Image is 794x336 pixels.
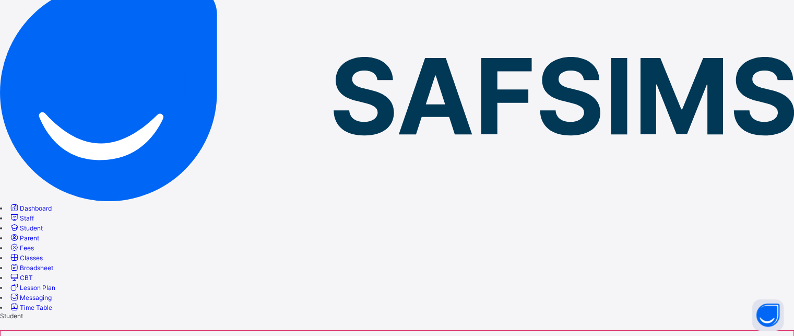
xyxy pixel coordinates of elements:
span: Parent [20,234,39,242]
a: Broadsheet [9,264,53,272]
span: Lesson Plan [20,284,55,292]
a: Time Table [9,304,52,311]
a: Lesson Plan [9,284,55,292]
span: Broadsheet [20,264,53,272]
a: Student [9,224,43,232]
span: Staff [20,214,34,222]
a: Dashboard [9,204,52,212]
a: Parent [9,234,39,242]
a: Staff [9,214,34,222]
a: Fees [9,244,34,252]
span: Messaging [20,294,52,302]
span: Student [20,224,43,232]
a: Messaging [9,294,52,302]
a: Classes [9,254,43,262]
span: Dashboard [20,204,52,212]
span: Fees [20,244,34,252]
span: Classes [20,254,43,262]
span: CBT [20,274,33,282]
a: CBT [9,274,33,282]
button: Open asap [752,299,784,331]
span: Time Table [20,304,52,311]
